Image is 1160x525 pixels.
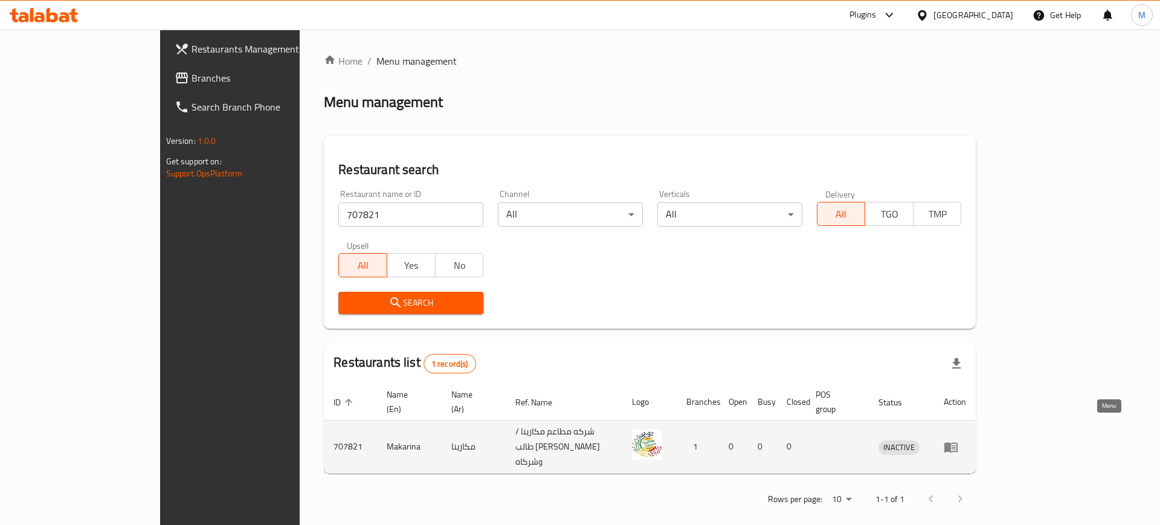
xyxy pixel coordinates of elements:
[166,133,196,149] span: Version:
[367,54,372,68] li: /
[827,491,856,509] div: Rows per page:
[376,54,457,68] span: Menu management
[515,395,568,410] span: Ref. Name
[442,420,506,474] td: مكارينا
[918,205,957,223] span: TMP
[344,257,382,274] span: All
[1138,8,1145,22] span: M
[424,358,475,370] span: 1 record(s)
[377,420,442,474] td: Makarina
[166,153,222,169] span: Get support on:
[875,492,904,507] p: 1-1 of 1
[435,253,484,277] button: No
[822,205,861,223] span: All
[777,420,806,474] td: 0
[677,420,719,474] td: 1
[878,395,918,410] span: Status
[324,92,443,112] h2: Menu management
[878,440,920,455] div: INACTIVE
[451,387,491,416] span: Name (Ar)
[333,395,356,410] span: ID
[192,71,344,85] span: Branches
[748,420,777,474] td: 0
[849,8,876,22] div: Plugins
[498,202,643,227] div: All
[825,190,855,198] label: Delivery
[942,349,971,378] div: Export file
[865,202,913,226] button: TGO
[166,166,243,181] a: Support.OpsPlatform
[192,42,344,56] span: Restaurants Management
[165,63,354,92] a: Branches
[768,492,822,507] p: Rows per page:
[424,354,476,373] div: Total records count
[934,384,976,420] th: Action
[338,202,483,227] input: Search for restaurant name or ID..
[165,92,354,121] a: Search Branch Phone
[632,430,662,460] img: Makarina
[677,384,719,420] th: Branches
[387,253,436,277] button: Yes
[913,202,962,226] button: TMP
[198,133,216,149] span: 1.0.0
[719,420,748,474] td: 0
[657,202,802,227] div: All
[387,387,427,416] span: Name (En)
[878,440,920,454] span: INACTIVE
[338,161,961,179] h2: Restaurant search
[816,387,855,416] span: POS group
[165,34,354,63] a: Restaurants Management
[347,241,369,250] label: Upsell
[338,253,387,277] button: All
[348,295,474,311] span: Search
[324,384,976,474] table: enhanced table
[870,205,909,223] span: TGO
[817,202,866,226] button: All
[933,8,1013,22] div: [GEOGRAPHIC_DATA]
[440,257,479,274] span: No
[324,54,976,68] nav: breadcrumb
[192,100,344,114] span: Search Branch Phone
[748,384,777,420] th: Busy
[392,257,431,274] span: Yes
[777,384,806,420] th: Closed
[333,353,475,373] h2: Restaurants list
[622,384,677,420] th: Logo
[338,292,483,314] button: Search
[506,420,622,474] td: شركه مطاعم مكارينا / طالب [PERSON_NAME] وشركاه
[719,384,748,420] th: Open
